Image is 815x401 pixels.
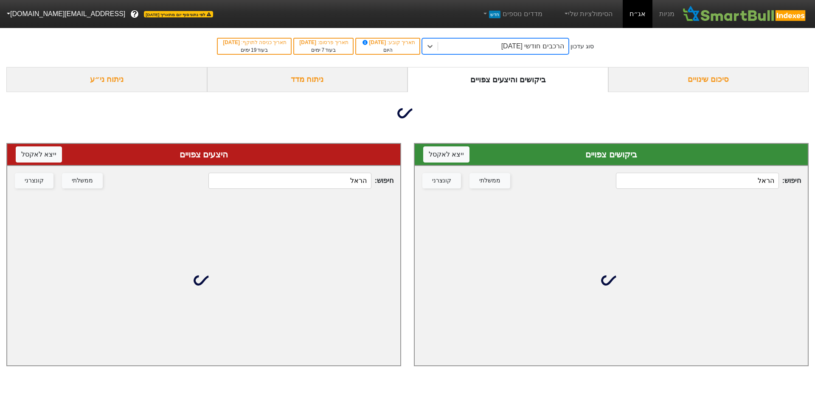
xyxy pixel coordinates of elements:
div: תאריך כניסה לתוקף : [222,39,287,46]
div: ממשלתי [72,176,93,185]
div: קונצרני [25,176,44,185]
input: 560 רשומות... [616,173,779,189]
span: חיפוש : [616,173,801,189]
span: 7 [321,47,324,53]
div: בעוד ימים [222,46,287,54]
img: loading... [194,270,214,291]
div: ניתוח ני״ע [6,67,207,92]
button: ממשלתי [469,173,510,188]
button: קונצרני [15,173,53,188]
div: ביקושים צפויים [423,148,799,161]
div: תאריך קובע : [360,39,415,46]
span: ? [132,8,137,20]
a: הסימולציות שלי [559,6,616,22]
span: [DATE] [299,39,318,45]
div: היצעים צפויים [16,148,392,161]
img: loading... [397,103,418,123]
span: היום [383,47,393,53]
input: 0 רשומות... [208,173,371,189]
div: תאריך פרסום : [298,39,348,46]
img: loading... [601,270,621,291]
span: [DATE] [223,39,241,45]
div: ממשלתי [479,176,500,185]
span: לפי נתוני סוף יום מתאריך [DATE] [144,11,213,17]
a: מדדים נוספיםחדש [478,6,546,22]
span: חדש [489,11,500,18]
span: [DATE] [361,39,388,45]
img: SmartBull [681,6,808,22]
button: ייצא לאקסל [423,146,469,163]
span: חיפוש : [208,173,393,189]
span: 19 [251,47,256,53]
div: ניתוח מדד [207,67,408,92]
div: קונצרני [432,176,451,185]
button: ייצא לאקסל [16,146,62,163]
div: הרכבים חודשי [DATE] [501,41,564,51]
button: קונצרני [422,173,461,188]
div: בעוד ימים [298,46,348,54]
div: סוג עדכון [570,42,594,51]
div: ביקושים והיצעים צפויים [407,67,608,92]
button: ממשלתי [62,173,103,188]
div: סיכום שינויים [608,67,809,92]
